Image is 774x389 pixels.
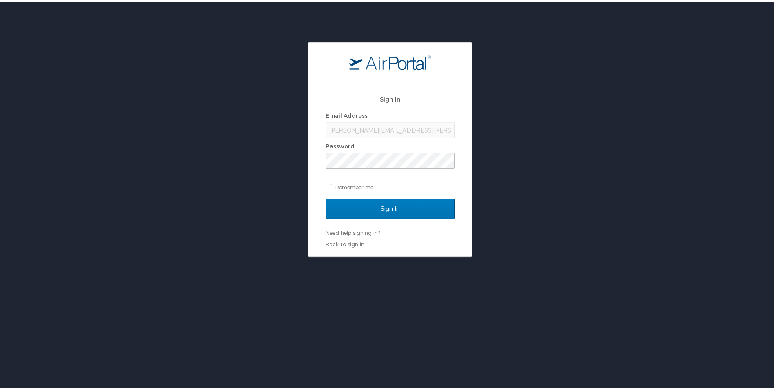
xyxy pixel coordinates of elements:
a: Need help signing in? [326,228,380,234]
a: Back to sign in [326,239,364,246]
label: Remember me [326,179,455,192]
label: Email Address [326,111,368,117]
input: Sign In [326,197,455,217]
img: logo [349,53,431,68]
h2: Sign In [326,93,455,102]
label: Password [326,141,355,148]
